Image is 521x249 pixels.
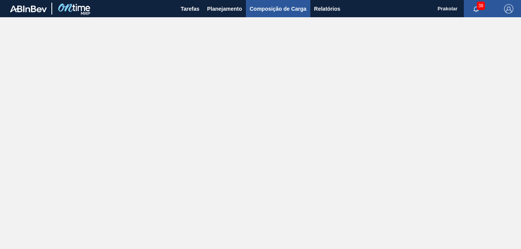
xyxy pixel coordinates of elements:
[250,4,307,13] span: Composição de Carga
[477,2,485,10] span: 38
[181,4,199,13] span: Tarefas
[10,5,47,12] img: TNhmsLtSVTkK8tSr43FrP2fwEKptu5GPRR3wAAAABJRU5ErkJggg==
[314,4,340,13] span: Relatórios
[464,3,488,14] button: Notificações
[504,4,513,13] img: Logout
[207,4,242,13] span: Planejamento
